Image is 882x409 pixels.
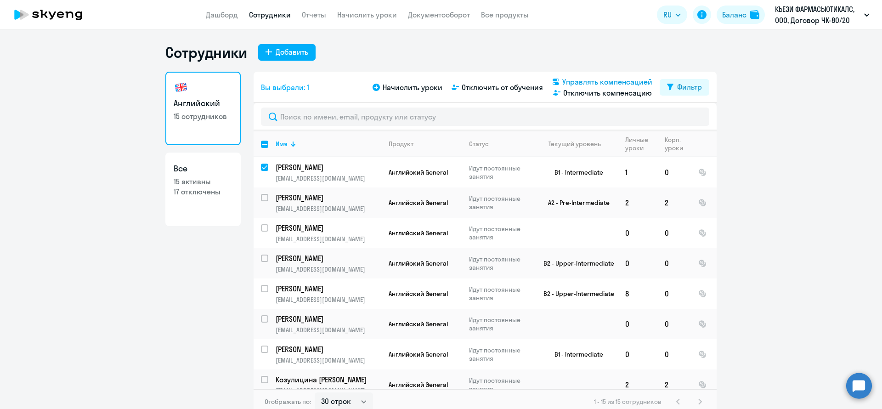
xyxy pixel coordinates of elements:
p: Козулицина [PERSON_NAME] [276,375,379,385]
p: Идут постоянные занятия [469,376,532,393]
td: 2 [657,187,691,218]
p: Идут постоянные занятия [469,255,532,272]
p: Идут постоянные занятия [469,346,532,363]
p: [EMAIL_ADDRESS][DOMAIN_NAME] [276,204,381,213]
span: Отключить от обучения [462,82,543,93]
p: [EMAIL_ADDRESS][DOMAIN_NAME] [276,265,381,273]
p: [PERSON_NAME] [276,193,379,203]
span: Английский General [389,229,448,237]
div: Фильтр [677,81,702,92]
td: 1 [618,157,657,187]
p: КЬЕЗИ ФАРМАСЬЮТИКАЛС, ООО, Договор ЧК-80/20 [775,4,860,26]
span: RU [663,9,672,20]
div: Корп. уроки [665,136,683,152]
button: Добавить [258,44,316,61]
p: Идут постоянные занятия [469,316,532,332]
a: Английский15 сотрудников [165,72,241,145]
p: 15 сотрудников [174,111,232,121]
p: Идут постоянные занятия [469,194,532,211]
span: Отображать по: [265,398,311,406]
div: Добавить [276,46,308,57]
td: A2 - Pre-Intermediate [532,187,618,218]
td: B2 - Upper-Intermediate [532,278,618,309]
h3: Английский [174,97,232,109]
td: 8 [618,278,657,309]
a: Сотрудники [249,10,291,19]
p: 15 активны [174,176,232,187]
a: Документооборот [408,10,470,19]
p: [PERSON_NAME] [276,162,379,172]
span: Английский General [389,320,448,328]
td: 2 [618,187,657,218]
div: Имя [276,140,288,148]
td: B1 - Intermediate [532,157,618,187]
td: 0 [618,218,657,248]
td: 0 [657,248,691,278]
div: Продукт [389,140,413,148]
td: 0 [657,339,691,369]
p: [EMAIL_ADDRESS][DOMAIN_NAME] [276,174,381,182]
td: 0 [618,339,657,369]
button: Балансbalance [717,6,765,24]
span: Английский General [389,168,448,176]
p: [EMAIL_ADDRESS][DOMAIN_NAME] [276,235,381,243]
div: Имя [276,140,381,148]
a: [PERSON_NAME] [276,314,381,324]
td: 0 [618,248,657,278]
p: [PERSON_NAME] [276,253,379,263]
div: Личные уроки [625,136,649,152]
p: [EMAIL_ADDRESS][DOMAIN_NAME] [276,326,381,334]
td: 0 [657,278,691,309]
td: 2 [618,369,657,400]
p: [EMAIL_ADDRESS][DOMAIN_NAME] [276,295,381,304]
a: Все15 активны17 отключены [165,153,241,226]
span: Английский General [389,381,448,389]
p: [PERSON_NAME] [276,344,379,354]
a: [PERSON_NAME] [276,193,381,203]
button: Фильтр [660,79,709,96]
td: 0 [618,309,657,339]
td: 0 [657,309,691,339]
img: balance [750,10,759,19]
a: Дашборд [206,10,238,19]
input: Поиск по имени, email, продукту или статусу [261,108,709,126]
div: Текущий уровень [548,140,601,148]
a: Отчеты [302,10,326,19]
a: [PERSON_NAME] [276,284,381,294]
p: Идут постоянные занятия [469,225,532,241]
p: [PERSON_NAME] [276,314,379,324]
a: Начислить уроки [337,10,397,19]
span: Английский General [389,290,448,298]
p: [EMAIL_ADDRESS][DOMAIN_NAME] [276,356,381,364]
td: 2 [657,369,691,400]
p: Идут постоянные занятия [469,164,532,181]
span: Английский General [389,199,448,207]
a: Все продукты [481,10,529,19]
a: Козулицина [PERSON_NAME] [276,375,381,385]
p: [PERSON_NAME] [276,223,379,233]
p: 17 отключены [174,187,232,197]
span: Английский General [389,259,448,267]
h3: Все [174,163,232,175]
div: Баланс [722,9,746,20]
h1: Сотрудники [165,43,247,62]
button: КЬЕЗИ ФАРМАСЬЮТИКАЛС, ООО, Договор ЧК-80/20 [770,4,874,26]
span: Отключить компенсацию [563,87,652,98]
td: B1 - Intermediate [532,339,618,369]
span: Управлять компенсацией [562,76,652,87]
img: english [174,80,188,95]
p: [PERSON_NAME] [276,284,379,294]
p: [EMAIL_ADDRESS][DOMAIN_NAME] [276,386,381,395]
span: Вы выбрали: 1 [261,82,309,93]
a: [PERSON_NAME] [276,223,381,233]
a: [PERSON_NAME] [276,344,381,354]
span: Английский General [389,350,448,358]
button: RU [657,6,687,24]
div: Личные уроки [625,136,657,152]
div: Продукт [389,140,461,148]
div: Текущий уровень [540,140,617,148]
td: B2 - Upper-Intermediate [532,248,618,278]
span: 1 - 15 из 15 сотрудников [594,398,661,406]
p: Идут постоянные занятия [469,285,532,302]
